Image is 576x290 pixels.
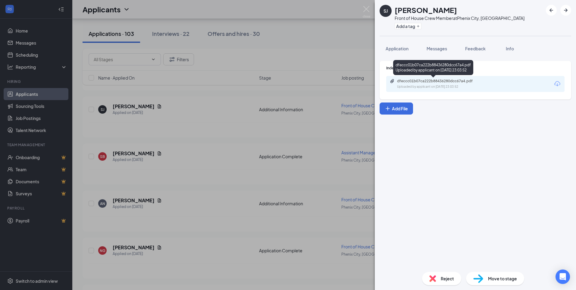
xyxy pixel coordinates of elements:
svg: Paperclip [390,79,395,84]
svg: Plus [416,24,420,28]
svg: ArrowRight [562,7,569,14]
div: dfeccc01b07ca222b88436280dcc67a4.pdf Uploaded by applicant on [DATE] 23:03:52 [393,60,473,75]
span: Feedback [465,46,486,51]
span: Info [506,46,514,51]
button: Add FilePlus [380,102,413,115]
div: Uploaded by applicant on [DATE] 23:03:52 [397,84,487,89]
div: Front of House Crew Member at Phenix City, [GEOGRAPHIC_DATA] [395,15,524,21]
span: Move to stage [488,275,517,282]
a: Paperclipdfeccc01b07ca222b88436280dcc67a4.pdfUploaded by applicant on [DATE] 23:03:52 [390,79,487,89]
svg: ArrowLeftNew [548,7,555,14]
span: Application [386,46,409,51]
span: Messages [427,46,447,51]
svg: Download [554,80,561,87]
div: Indeed Resume [386,65,565,71]
svg: Plus [385,106,391,112]
button: ArrowLeftNew [546,5,557,16]
h1: [PERSON_NAME] [395,5,457,15]
button: ArrowRight [560,5,571,16]
span: Reject [441,275,454,282]
div: dfeccc01b07ca222b88436280dcc67a4.pdf [397,79,481,84]
div: Open Intercom Messenger [556,270,570,284]
button: PlusAdd a tag [395,23,421,29]
div: SJ [383,8,388,14]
